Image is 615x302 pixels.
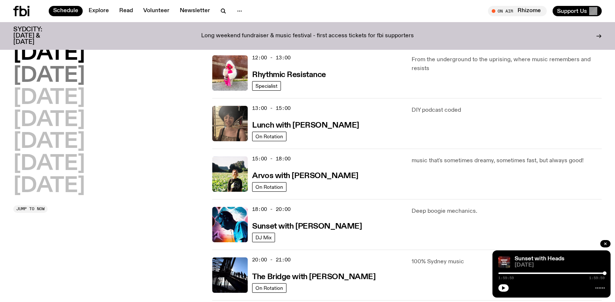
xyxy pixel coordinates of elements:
h3: The Bridge with [PERSON_NAME] [252,273,375,281]
button: Support Us [553,6,602,16]
a: Rhythmic Resistance [252,70,326,79]
button: On AirRhizome [488,6,547,16]
p: From the underground to the uprising, where music remembers and resists [412,55,602,73]
span: 1:59:59 [589,276,605,280]
a: DJ Mix [252,233,275,242]
img: Bri is smiling and wearing a black t-shirt. She is standing in front of a lush, green field. Ther... [212,156,248,192]
p: DIY podcast coded [412,106,602,115]
span: 13:00 - 15:00 [252,105,291,112]
button: [DATE] [13,176,85,197]
button: Jump to now [13,205,48,213]
h3: Arvos with [PERSON_NAME] [252,172,358,180]
a: On Rotation [252,132,286,141]
span: 20:00 - 21:00 [252,256,291,263]
span: On Rotation [255,184,283,190]
a: Sunset with Heads [515,256,564,262]
span: [DATE] [515,263,605,268]
button: [DATE] [13,110,85,131]
button: [DATE] [13,66,85,86]
span: On Rotation [255,133,283,139]
button: [DATE] [13,154,85,174]
p: music that's sometimes dreamy, sometimes fast, but always good! [412,156,602,165]
a: Explore [84,6,113,16]
span: DJ Mix [255,235,272,240]
span: 18:00 - 20:00 [252,206,291,213]
a: Read [115,6,137,16]
a: Specialist [252,81,281,91]
span: On Rotation [255,285,283,291]
img: Simon Caldwell stands side on, looking downwards. He has headphones on. Behind him is a brightly ... [212,207,248,242]
img: Attu crouches on gravel in front of a brown wall. They are wearing a white fur coat with a hood, ... [212,55,248,91]
span: Support Us [557,8,587,14]
h3: Sunset with [PERSON_NAME] [252,223,362,230]
p: Long weekend fundraiser & music festival - first access tickets for fbi supporters [201,33,414,39]
p: 100% Sydney music [412,257,602,266]
button: [DATE] [13,88,85,108]
span: 1:59:59 [498,276,514,280]
a: Schedule [49,6,83,16]
img: People climb Sydney's Harbour Bridge [212,257,248,293]
img: A photo of Heads playing at Club77 is overlayed with the text 'Sunset with Heads' [498,256,510,268]
p: Deep boogie mechanics. [412,207,602,216]
h3: Rhythmic Resistance [252,71,326,79]
h3: Lunch with [PERSON_NAME] [252,122,359,129]
span: Specialist [255,83,278,88]
a: Volunteer [139,6,174,16]
a: Newsletter [175,6,214,16]
a: Sunset with [PERSON_NAME] [252,221,362,230]
a: Arvos with [PERSON_NAME] [252,171,358,180]
span: Jump to now [16,207,45,211]
a: On Rotation [252,182,286,192]
a: The Bridge with [PERSON_NAME] [252,272,375,281]
button: [DATE] [13,132,85,152]
a: On Rotation [252,283,286,293]
button: [DATE] [13,44,85,64]
span: 12:00 - 13:00 [252,54,291,61]
h3: SYDCITY: [DATE] & [DATE] [13,27,61,45]
a: Lunch with [PERSON_NAME] [252,120,359,129]
span: 15:00 - 18:00 [252,155,291,162]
